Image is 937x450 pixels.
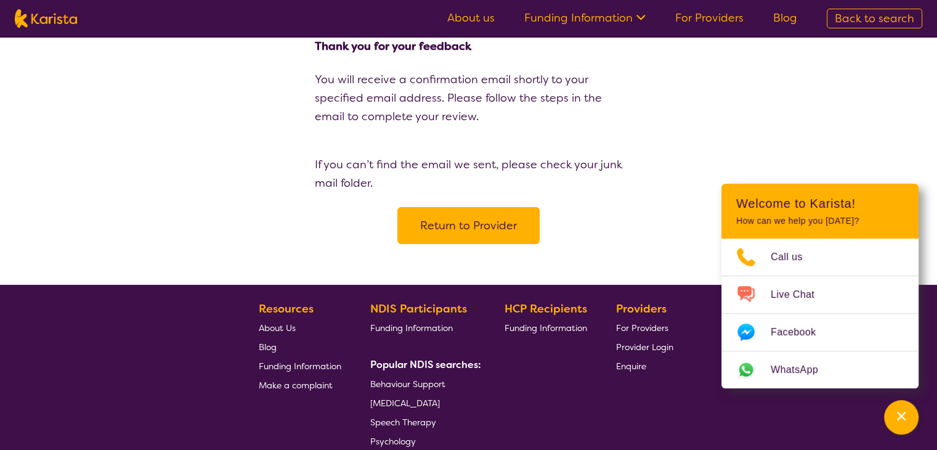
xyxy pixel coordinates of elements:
span: Funding Information [370,322,453,333]
a: For Providers [675,10,744,25]
span: Live Chat [771,285,829,304]
span: Provider Login [616,342,673,353]
a: Web link opens in a new tab. [721,351,919,388]
span: About Us [259,322,296,333]
a: About us [447,10,495,25]
a: Behaviour Support [370,374,476,393]
span: WhatsApp [771,361,833,379]
b: Providers [616,301,667,316]
a: Funding Information [524,10,646,25]
a: Provider Login [616,337,673,356]
span: [MEDICAL_DATA] [370,398,440,409]
a: Blog [773,10,797,25]
h2: Welcome to Karista! [736,196,904,211]
a: [MEDICAL_DATA] [370,393,476,412]
span: Call us [771,248,817,266]
span: Psychology [370,436,416,447]
a: Enquire [616,356,673,375]
a: Funding Information [370,318,476,337]
a: Make a complaint [259,375,341,395]
div: Channel Menu [721,184,919,388]
a: Return to Provider [315,207,623,244]
span: Funding Information [259,361,341,372]
a: Funding Information [505,318,587,337]
span: Facebook [771,323,830,342]
span: Back to search [835,11,914,26]
span: Enquire [616,361,646,372]
img: Karista logo [15,9,77,28]
span: Make a complaint [259,380,333,391]
p: How can we help you [DATE]? [736,216,904,226]
a: Blog [259,337,341,356]
a: About Us [259,318,341,337]
a: Funding Information [259,356,341,375]
span: Behaviour Support [370,378,445,390]
p: You will receive a confirmation email shortly to your specified email address. Please follow the ... [315,70,623,126]
button: Return to Provider [397,207,540,244]
b: Popular NDIS searches: [370,358,481,371]
b: NDIS Participants [370,301,467,316]
a: Speech Therapy [370,412,476,432]
b: Resources [259,301,314,316]
span: Funding Information [505,322,587,333]
span: Blog [259,342,277,353]
button: Channel Menu [884,400,919,435]
h2: Thank you for your feedback [315,37,623,55]
b: HCP Recipients [505,301,587,316]
p: If you can’t find the email we sent, please check your junk mail folder. [315,155,623,192]
ul: Choose channel [721,239,919,388]
a: Back to search [827,9,922,28]
span: Speech Therapy [370,417,436,428]
a: For Providers [616,318,673,337]
span: For Providers [616,322,668,333]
